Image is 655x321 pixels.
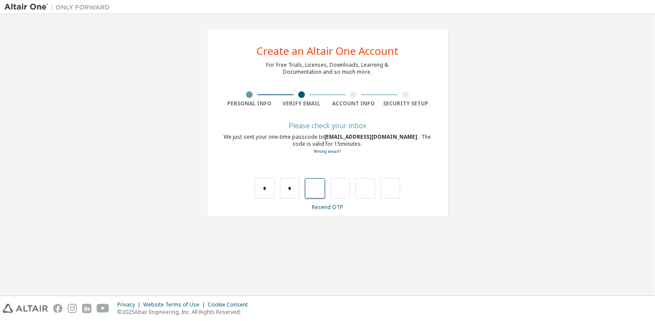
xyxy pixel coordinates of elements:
div: Website Terms of Use [143,301,208,308]
div: We just sent your one-time passcode to . The code is valid for 15 minutes. [224,133,432,155]
div: Please check your inbox [224,123,432,128]
img: linkedin.svg [82,304,91,313]
a: Go back to the registration form [314,148,341,154]
div: Privacy [117,301,143,308]
img: instagram.svg [68,304,77,313]
div: For Free Trials, Licenses, Downloads, Learning & Documentation and so much more. [267,61,389,76]
a: Resend OTP [312,203,343,211]
div: Verify Email [275,100,328,107]
img: altair_logo.svg [3,304,48,313]
img: facebook.svg [53,304,62,313]
div: Account Info [328,100,380,107]
div: Create an Altair One Account [257,46,398,56]
span: [EMAIL_ADDRESS][DOMAIN_NAME] [325,133,419,141]
p: © 2025 Altair Engineering, Inc. All Rights Reserved. [117,308,253,316]
div: Cookie Consent [208,301,253,308]
div: Personal Info [224,100,276,107]
img: youtube.svg [97,304,109,313]
img: Altair One [4,3,114,11]
div: Security Setup [380,100,432,107]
